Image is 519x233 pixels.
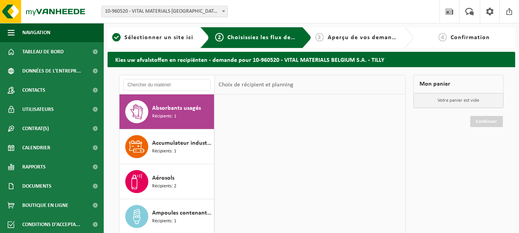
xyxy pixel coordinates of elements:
[112,33,121,41] span: 1
[470,116,503,127] a: Continuer
[152,218,176,225] span: Récipients: 1
[22,157,46,177] span: Rapports
[152,104,201,113] span: Absorbants usagés
[152,183,176,190] span: Récipients: 2
[451,35,490,41] span: Confirmation
[438,33,447,41] span: 4
[22,61,81,81] span: Données de l'entrepr...
[22,196,68,215] span: Boutique en ligne
[22,23,50,42] span: Navigation
[227,35,355,41] span: Choisissiez les flux de déchets et récipients
[215,33,224,41] span: 2
[152,113,176,120] span: Récipients: 1
[102,6,227,17] span: 10-960520 - VITAL MATERIALS BELGIUM S.A. - TILLY
[119,164,214,199] button: Aérosols Récipients: 2
[22,138,50,157] span: Calendrier
[108,52,515,67] h2: Kies uw afvalstoffen en recipiënten - demande pour 10-960520 - VITAL MATERIALS BELGIUM S.A. - TILLY
[101,6,228,17] span: 10-960520 - VITAL MATERIALS BELGIUM S.A. - TILLY
[124,35,193,41] span: Sélectionner un site ici
[328,35,402,41] span: Aperçu de vos demandes
[119,94,214,129] button: Absorbants usagés Récipients: 1
[152,148,176,155] span: Récipients: 1
[413,75,504,93] div: Mon panier
[22,100,54,119] span: Utilisateurs
[152,208,212,218] span: Ampoules contenant du mercure
[123,79,211,91] input: Chercher du matériel
[22,119,49,138] span: Contrat(s)
[152,139,212,148] span: Accumulateur industriel au plomb
[22,177,51,196] span: Documents
[22,81,45,100] span: Contacts
[152,174,174,183] span: Aérosols
[414,93,503,108] p: Votre panier est vide
[315,33,324,41] span: 3
[111,33,194,42] a: 1Sélectionner un site ici
[215,75,297,94] div: Choix de récipient et planning
[119,129,214,164] button: Accumulateur industriel au plomb Récipients: 1
[22,42,64,61] span: Tableau de bord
